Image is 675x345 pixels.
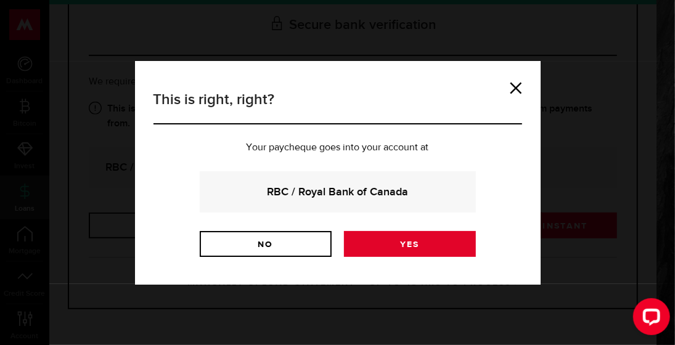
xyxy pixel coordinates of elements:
[623,293,675,345] iframe: LiveChat chat widget
[153,143,522,153] p: Your paycheque goes into your account at
[153,89,522,124] h3: This is right, right?
[216,184,459,200] strong: RBC / Royal Bank of Canada
[344,231,476,257] a: Yes
[200,231,332,257] a: No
